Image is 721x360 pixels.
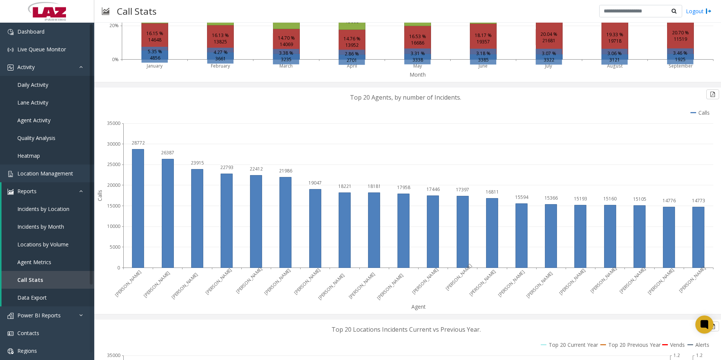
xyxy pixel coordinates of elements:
[8,47,14,53] img: 'icon'
[609,57,620,63] text: 3121
[17,99,48,106] span: Lane Activity
[17,63,35,71] span: Activity
[603,195,617,202] text: 15160
[706,89,719,99] button: Export to pdf
[468,268,497,297] text: [PERSON_NAME]
[8,348,14,354] img: 'icon'
[409,33,426,40] text: 16.53 %
[606,31,623,38] text: 19.33 %
[150,55,160,61] text: 4856
[368,183,381,189] text: 18181
[279,63,293,69] text: March
[17,28,44,35] span: Dashboard
[148,48,162,55] text: 5.35 %
[17,46,66,53] span: Live Queue Monitor
[280,41,293,48] text: 14069
[8,313,14,319] img: 'icon'
[545,195,558,201] text: 15366
[2,289,94,306] a: Data Export
[146,63,163,69] text: January
[8,65,14,71] img: 'icon'
[132,140,145,146] text: 28772
[669,63,693,69] text: September
[2,253,94,271] a: Agent Metrics
[2,200,94,218] a: Incidents by Location
[281,56,291,63] text: 3235
[17,117,51,124] span: Agent Activity
[2,218,94,235] a: Incidents by Month
[250,166,263,172] text: 22412
[478,57,489,63] text: 3385
[204,267,233,296] text: [PERSON_NAME]
[117,265,120,271] text: 0
[170,271,199,300] text: [PERSON_NAME]
[475,32,492,38] text: 18.17 %
[347,57,357,63] text: 2701
[675,56,686,63] text: 1925
[347,63,357,69] text: April
[102,2,109,20] img: pageIcon
[279,50,293,56] text: 3.38 %
[345,18,359,25] text: 13008
[477,38,490,45] text: 19357
[317,272,346,301] text: [PERSON_NAME]
[678,265,707,294] text: [PERSON_NAME]
[706,7,712,15] img: logout
[17,294,47,301] span: Data Export
[413,63,422,69] text: May
[17,329,39,337] span: Contacts
[308,180,322,186] text: 19047
[279,168,292,174] text: 21986
[161,149,174,156] text: 26387
[486,189,499,195] text: 16811
[411,40,424,46] text: 16686
[540,31,557,37] text: 20.04 %
[17,312,61,319] span: Power BI Reports
[618,266,647,295] text: [PERSON_NAME]
[107,182,120,188] text: 20000
[633,196,646,202] text: 15105
[17,223,64,230] span: Incidents by Month
[646,267,675,296] text: [PERSON_NAME]
[110,244,120,250] text: 5000
[191,160,204,166] text: 23915
[444,262,473,291] text: [PERSON_NAME]
[344,35,360,42] text: 14.76 %
[456,186,469,193] text: 17397
[497,269,526,298] text: [PERSON_NAME]
[112,56,119,63] text: 0%
[411,266,440,295] text: [PERSON_NAME]
[278,35,295,41] text: 14.70 %
[338,183,351,189] text: 18221
[426,186,440,192] text: 17446
[107,120,120,126] text: 35000
[17,276,43,283] span: Call Stats
[515,194,529,200] text: 15594
[8,29,14,35] img: 'icon'
[148,37,161,43] text: 14648
[411,50,425,57] text: 3.31 %
[478,63,488,69] text: June
[574,195,587,202] text: 15193
[345,42,359,48] text: 13952
[672,29,689,36] text: 20.70 %
[107,203,120,209] text: 15000
[413,57,423,63] text: 3338
[17,347,37,354] span: Regions
[17,170,73,177] span: Location Management
[8,189,14,195] img: 'icon'
[589,265,618,294] text: [PERSON_NAME]
[220,164,233,171] text: 22793
[674,36,687,42] text: 11519
[608,38,621,44] text: 19718
[673,50,687,56] text: 3.46 %
[235,266,264,295] text: [PERSON_NAME]
[2,271,94,289] a: Call Stats
[558,267,587,296] text: [PERSON_NAME]
[215,55,226,62] text: 3661
[411,303,426,310] text: Agent
[525,270,554,299] text: [PERSON_NAME]
[347,271,376,300] text: [PERSON_NAME]
[213,49,228,55] text: 4.27 %
[17,205,69,212] span: Incidents by Location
